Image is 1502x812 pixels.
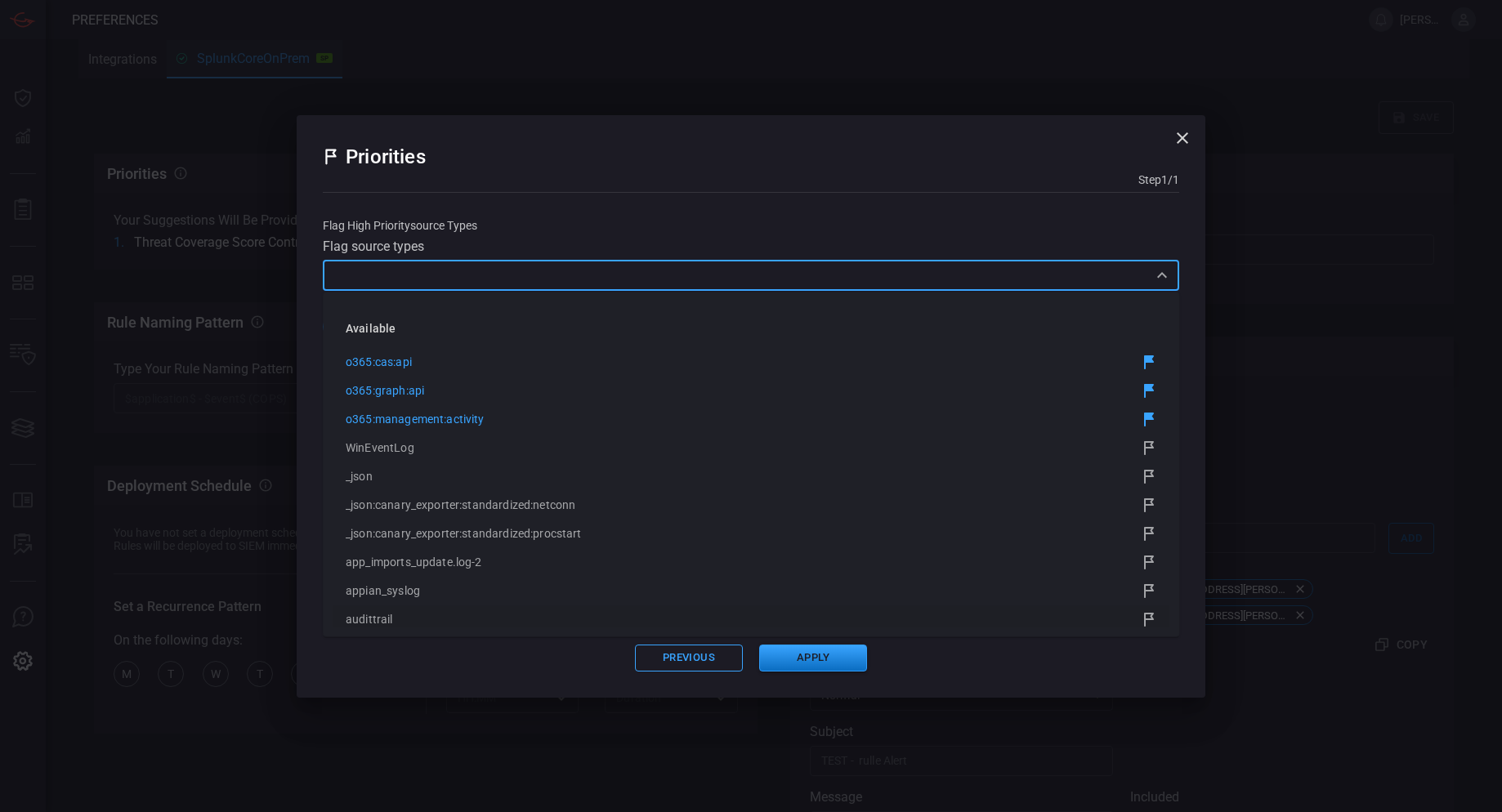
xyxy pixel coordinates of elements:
[333,462,1169,491] li: _json
[346,384,424,397] span: o365:graph:api
[333,548,1169,577] li: app_imports_update.log-2
[1138,173,1179,186] div: Step 1 / 1
[333,577,1169,605] li: appian_syslog
[346,470,373,483] span: _json
[333,605,1169,634] li: audittrail
[333,405,1169,434] li: o365:management:activity
[333,348,1169,377] li: o365:cas:api
[346,613,393,626] span: audittrail
[346,527,582,540] span: _json:canary_exporter:standardized:procstart
[346,355,412,368] span: o365:cas:api
[759,645,867,671] button: Apply
[1151,264,1173,287] button: Close
[346,441,414,454] span: WinEventLog
[346,141,426,172] h2: Priorities
[635,645,743,671] button: Previous
[346,584,420,597] span: appian_syslog
[333,491,1169,520] li: _json:canary_exporter:standardized:netconn
[333,520,1169,548] li: _json:canary_exporter:standardized:procstart
[323,219,1179,232] div: Flag High Priority source types
[346,413,485,426] span: o365:management:activity
[346,555,482,569] span: app_imports_update.log-2
[333,434,1169,462] li: WinEventLog
[333,309,1169,348] div: Available
[323,239,1179,254] label: Flag source types
[333,377,1169,405] li: o365:graph:api
[346,498,575,511] span: _json:canary_exporter:standardized:netconn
